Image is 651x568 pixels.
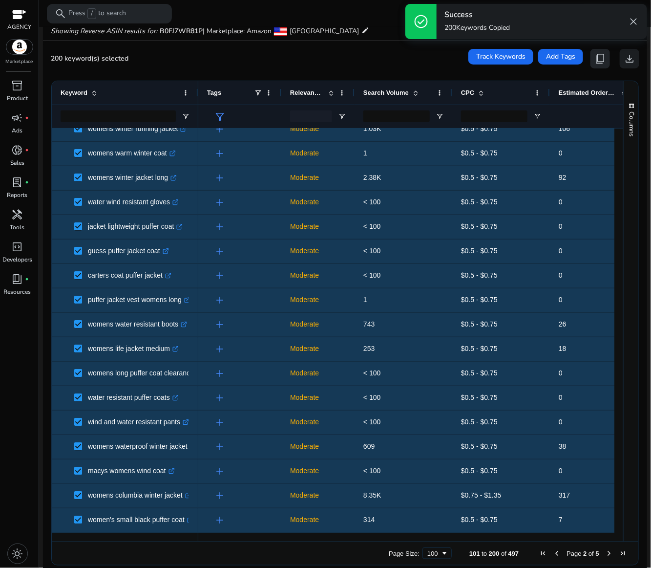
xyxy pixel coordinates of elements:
span: [GEOGRAPHIC_DATA] [290,26,359,36]
span: < 100 [363,418,380,426]
span: 0 [559,150,563,157]
span: $0.5 - $0.75 [461,516,498,524]
span: close [628,16,639,27]
p: Moderate [290,119,346,139]
span: light_mode [12,548,23,560]
span: handyman [12,209,23,220]
span: $0.5 - $0.75 [461,198,498,206]
div: Page Size: [389,550,420,557]
span: add [214,124,226,135]
p: Product [7,94,28,103]
span: 26 [559,321,567,328]
p: Moderate [290,339,346,359]
span: fiber_manual_record [25,277,29,281]
span: of [588,550,594,557]
p: Reports [7,191,28,199]
p: water resistant puffer coats [88,388,179,408]
span: code_blocks [12,241,23,253]
p: water wind resistant gloves [88,193,179,213]
span: $0.5 - $0.75 [461,296,498,304]
button: download [620,49,639,68]
p: Moderate [290,266,346,286]
button: Open Filter Menu [338,112,346,120]
span: download [624,53,635,65]
span: $0.5 - $0.75 [461,467,498,475]
div: Last Page [619,549,627,557]
span: add [214,515,226,526]
span: 8.35K [363,492,381,500]
span: 18 [559,345,567,353]
span: 0 [559,223,563,231]
span: < 100 [363,394,380,402]
p: womens warm winter coat [88,144,176,164]
p: womens winter running jacket [88,119,187,139]
span: < 100 [363,272,380,280]
p: Moderate [290,510,346,530]
span: 0 [559,370,563,377]
span: < 100 [363,467,380,475]
span: add [214,295,226,306]
span: < 100 [363,223,380,231]
span: 106 [559,125,570,133]
span: 5 [596,550,599,557]
p: Resources [4,287,31,296]
p: womens water resistant boots [88,315,187,335]
p: Moderate [290,413,346,433]
div: Page Size [422,547,452,559]
p: AGENCY [7,22,31,31]
input: Keyword Filter Input [61,110,176,122]
span: 0 [559,247,563,255]
span: donut_small [12,144,23,156]
span: 1 [363,296,367,304]
p: Moderate [290,461,346,481]
span: 200 keyword(s) selected [51,54,128,63]
span: add [214,344,226,355]
p: womens life jacket medium [88,339,179,359]
p: Moderate [290,486,346,506]
h4: Success [444,10,510,20]
span: $0.5 - $0.75 [461,394,498,402]
span: 0 [559,296,563,304]
p: Moderate [290,168,346,188]
span: Columns [627,111,636,136]
span: 253 [363,345,375,353]
span: fiber_manual_record [25,116,29,120]
span: add [214,490,226,502]
button: Open Filter Menu [436,112,443,120]
span: 200 [489,550,500,557]
span: Relevance Score [290,89,324,96]
p: Moderate [290,193,346,213]
span: 0 [559,467,563,475]
span: 497 [508,550,519,557]
p: women's small black puffer coat [88,510,193,530]
button: Track Keywords [468,49,533,65]
p: puffer jacket vest womens long [88,290,190,310]
p: Moderate [290,144,346,164]
p: womens winter jacket long [88,168,177,188]
span: < 100 [363,247,380,255]
span: Add Tags [546,51,575,62]
span: 0 [559,394,563,402]
p: Developers [2,255,32,264]
span: 1 [363,150,367,157]
p: Moderate [290,217,346,237]
div: First Page [539,549,547,557]
span: 0 [559,418,563,426]
span: $0.5 - $0.75 [461,345,498,353]
p: wind and water resistant pants [88,413,189,433]
div: Previous Page [553,549,561,557]
p: carters coat puffer jacket [88,266,171,286]
i: Showing Reverse ASIN results for: [51,26,157,36]
span: search [55,8,66,20]
button: content_copy [590,49,610,68]
span: Track Keywords [476,51,525,62]
span: 1.03K [363,125,381,133]
mat-icon: edit [361,24,369,36]
span: $0.5 - $0.75 [461,370,498,377]
span: $0.5 - $0.75 [461,418,498,426]
span: add [214,466,226,478]
span: check_circle [413,14,429,29]
span: Tags [207,89,221,96]
span: $0.5 - $0.75 [461,174,498,182]
input: CPC Filter Input [461,110,527,122]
